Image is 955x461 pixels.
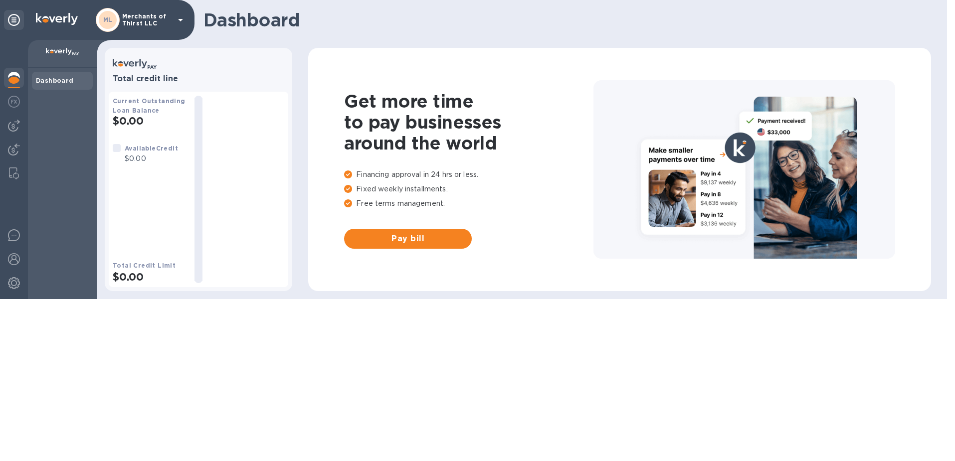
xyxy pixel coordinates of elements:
[344,91,593,154] h1: Get more time to pay businesses around the world
[113,97,186,114] b: Current Outstanding Loan Balance
[4,10,24,30] div: Unpin categories
[344,229,472,249] button: Pay bill
[352,233,464,245] span: Pay bill
[203,9,926,30] h1: Dashboard
[113,271,187,283] h2: $0.00
[8,96,20,108] img: Foreign exchange
[103,16,113,23] b: ML
[36,13,78,25] img: Logo
[125,154,178,164] p: $0.00
[344,198,593,209] p: Free terms management.
[113,262,176,269] b: Total Credit Limit
[113,74,284,84] h3: Total credit line
[113,115,187,127] h2: $0.00
[36,77,74,84] b: Dashboard
[122,13,172,27] p: Merchants of Thirst LLC
[344,184,593,194] p: Fixed weekly installments.
[344,169,593,180] p: Financing approval in 24 hrs or less.
[125,145,178,152] b: Available Credit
